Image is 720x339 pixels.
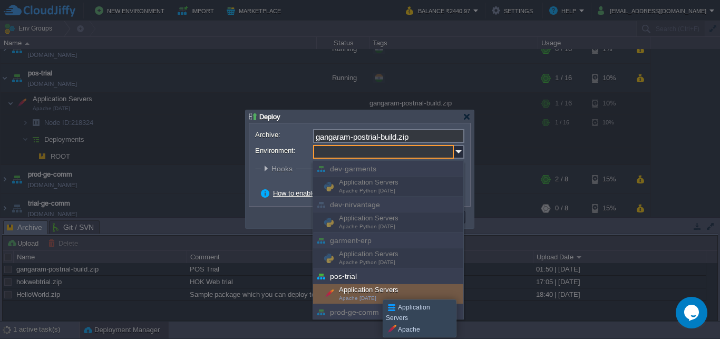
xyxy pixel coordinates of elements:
div: pos-trial [313,268,463,284]
div: dev-garments [313,161,463,177]
span: Hooks [271,164,295,173]
div: Application Servers [313,177,463,197]
div: Application Servers [313,212,463,233]
div: dev-nirvantage [313,197,463,212]
div: garment-erp [313,233,463,248]
label: Environment: [255,145,312,156]
iframe: chat widget [676,297,709,328]
div: prod-ge-comm [313,304,463,320]
span: Apache Python [DATE] [339,224,395,229]
div: Application Servers [386,302,453,324]
label: Archive: [255,129,312,140]
div: Application Servers [313,248,463,268]
span: Deploy [259,113,280,121]
div: Application Servers [313,284,463,304]
div: Apache [386,324,453,335]
span: Apache [DATE] [339,295,376,301]
a: How to enable zero-downtime deployment [273,189,400,197]
span: Apache Python [DATE] [339,188,395,193]
span: Apache Python [DATE] [339,259,395,265]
